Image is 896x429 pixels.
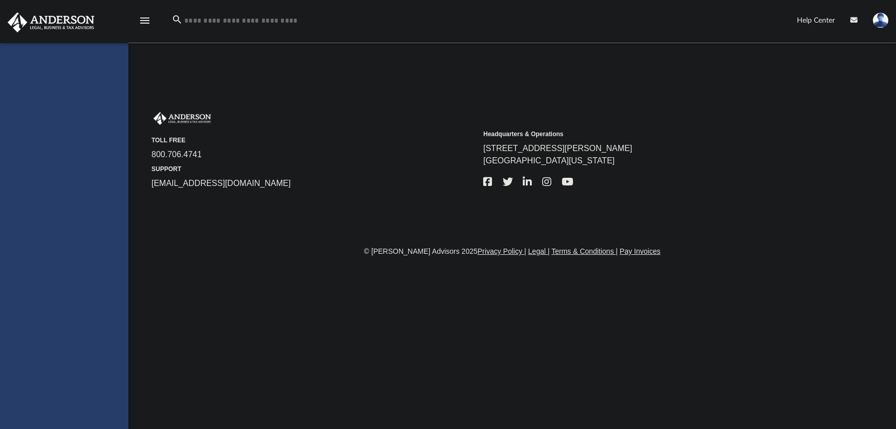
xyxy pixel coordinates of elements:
[139,20,151,27] a: menu
[483,129,808,139] small: Headquarters & Operations
[551,247,618,255] a: Terms & Conditions |
[151,136,476,145] small: TOLL FREE
[873,13,888,28] img: User Pic
[151,150,202,159] a: 800.706.4741
[139,14,151,27] i: menu
[620,247,660,255] a: Pay Invoices
[151,179,291,188] a: [EMAIL_ADDRESS][DOMAIN_NAME]
[171,14,183,25] i: search
[151,164,476,174] small: SUPPORT
[483,156,615,165] a: [GEOGRAPHIC_DATA][US_STATE]
[483,144,632,153] a: [STREET_ADDRESS][PERSON_NAME]
[528,247,550,255] a: Legal |
[5,12,98,32] img: Anderson Advisors Platinum Portal
[128,246,896,257] div: © [PERSON_NAME] Advisors 2025
[478,247,526,255] a: Privacy Policy |
[151,112,213,125] img: Anderson Advisors Platinum Portal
